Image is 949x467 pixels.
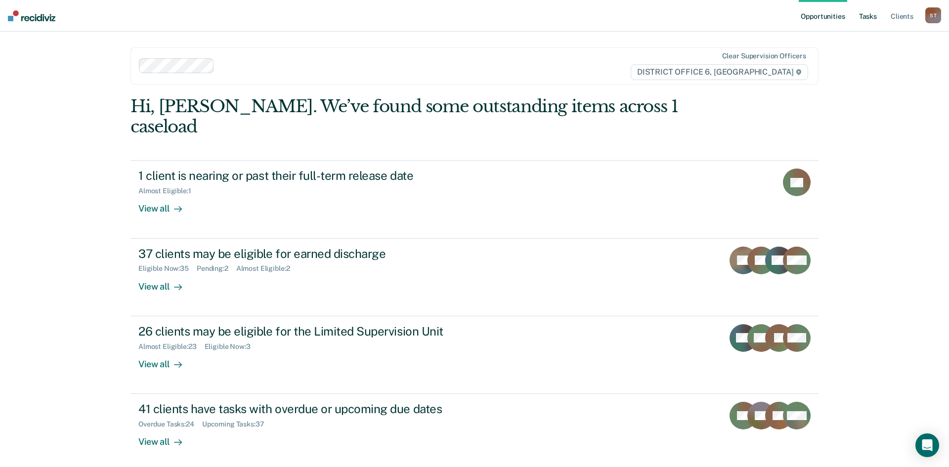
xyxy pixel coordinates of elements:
[138,247,485,261] div: 37 clients may be eligible for earned discharge
[205,342,259,351] div: Eligible Now : 3
[925,7,941,23] button: ST
[138,264,197,273] div: Eligible Now : 35
[138,428,194,448] div: View all
[138,342,205,351] div: Almost Eligible : 23
[130,160,819,238] a: 1 client is nearing or past their full-term release dateAlmost Eligible:1View all
[138,324,485,339] div: 26 clients may be eligible for the Limited Supervision Unit
[130,316,819,394] a: 26 clients may be eligible for the Limited Supervision UnitAlmost Eligible:23Eligible Now:3View all
[130,239,819,316] a: 37 clients may be eligible for earned dischargeEligible Now:35Pending:2Almost Eligible:2View all
[915,433,939,457] div: Open Intercom Messenger
[8,10,55,21] img: Recidiviz
[138,402,485,416] div: 41 clients have tasks with overdue or upcoming due dates
[138,350,194,370] div: View all
[722,52,806,60] div: Clear supervision officers
[236,264,298,273] div: Almost Eligible : 2
[130,96,681,137] div: Hi, [PERSON_NAME]. We’ve found some outstanding items across 1 caseload
[202,420,272,428] div: Upcoming Tasks : 37
[138,187,199,195] div: Almost Eligible : 1
[631,64,808,80] span: DISTRICT OFFICE 6, [GEOGRAPHIC_DATA]
[138,273,194,292] div: View all
[925,7,941,23] div: S T
[138,169,485,183] div: 1 client is nearing or past their full-term release date
[138,195,194,214] div: View all
[197,264,236,273] div: Pending : 2
[138,420,202,428] div: Overdue Tasks : 24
